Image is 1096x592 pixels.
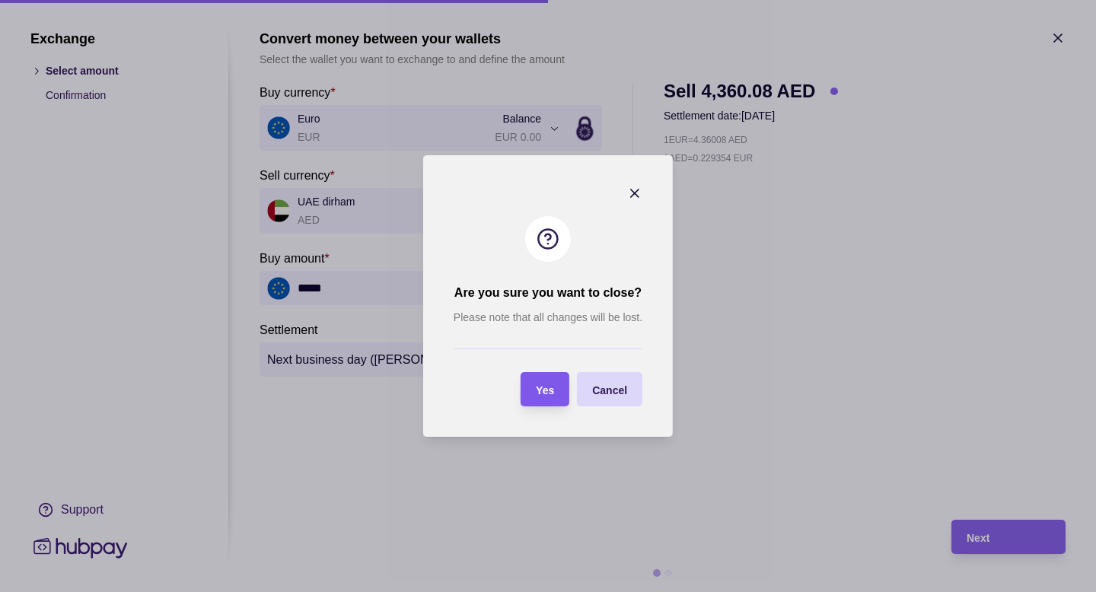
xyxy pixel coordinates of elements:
[577,372,642,406] button: Cancel
[536,384,554,396] span: Yes
[454,309,642,326] p: Please note that all changes will be lost.
[592,384,627,396] span: Cancel
[521,372,569,406] button: Yes
[454,285,642,301] h2: Are you sure you want to close?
